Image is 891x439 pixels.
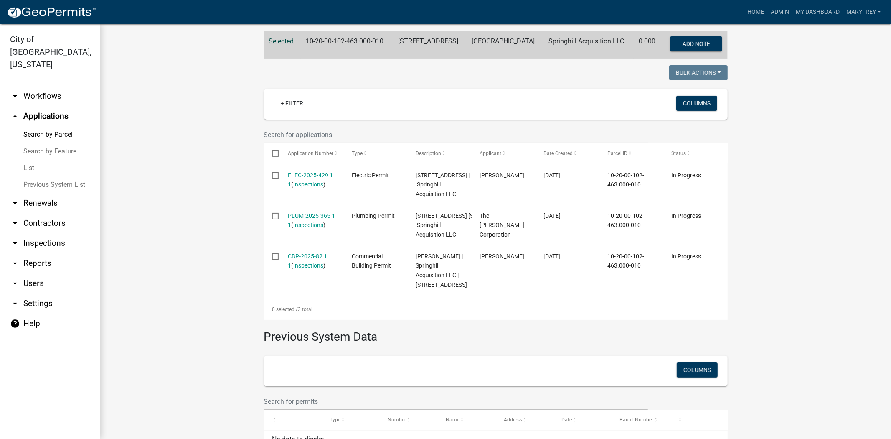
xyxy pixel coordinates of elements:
i: help [10,319,20,329]
span: Date [561,417,572,423]
button: Columns [676,96,717,111]
datatable-header-cell: Number [380,410,438,430]
h3: Previous System Data [264,320,728,346]
datatable-header-cell: Parcel ID [599,143,663,163]
a: CBP-2025-82 1 1 [288,253,327,269]
span: Parcel ID [608,151,628,156]
td: 10-20-00-102-463.000-010 [301,31,393,59]
span: Add Note [683,41,710,47]
span: The Stemler Corporation [480,212,524,238]
span: Liz Bell | Springhill Acquisition LLC | 1403 SPRING ST [416,253,467,288]
a: Home [744,4,767,20]
div: 3 total [264,299,728,320]
a: My Dashboard [792,4,843,20]
span: Number [388,417,406,423]
a: MaryFrey [843,4,884,20]
a: PLUM-2025-365 1 1 [288,212,335,229]
span: 10-20-00-102-463.000-010 [608,172,645,188]
i: arrow_drop_down [10,91,20,101]
span: Plumbing Permit [352,212,395,219]
span: 06/26/2025 [543,253,561,260]
div: ( ) [288,171,336,190]
span: Parcel Number [619,417,653,423]
i: arrow_drop_down [10,299,20,309]
td: 0.000 [634,31,662,59]
span: 06/30/2025 [543,212,561,219]
datatable-header-cell: Applicant [472,143,536,163]
datatable-header-cell: Description [408,143,472,163]
datatable-header-cell: Parcel Number [612,410,670,430]
span: Commercial Building Permit [352,253,391,269]
datatable-header-cell: Application Number [280,143,344,163]
a: Admin [767,4,792,20]
i: arrow_drop_down [10,238,20,248]
span: Description [416,151,441,156]
datatable-header-cell: Name [438,410,496,430]
a: Selected [269,37,294,45]
span: Status [672,151,686,156]
button: Bulk Actions [669,65,728,80]
datatable-header-cell: Date [553,410,612,430]
datatable-header-cell: Status [663,143,727,163]
datatable-header-cell: Select [264,143,280,163]
input: Search for permits [264,393,648,410]
span: Type [352,151,363,156]
td: [STREET_ADDRESS] [393,31,467,59]
datatable-header-cell: Type [322,410,380,430]
span: Address [504,417,522,423]
a: Inspections [293,262,323,269]
button: Columns [677,362,718,378]
a: ELEC-2025-429 1 1 [288,172,333,188]
a: Inspections [293,181,323,188]
a: + Filter [274,96,310,111]
datatable-header-cell: Date Created [536,143,599,163]
span: Applicant [480,151,501,156]
span: 1403 SPRING ST 1403 Spring St ( Dr. Black) | Springhill Acquisition LLC [416,212,524,238]
i: arrow_drop_down [10,218,20,228]
button: Add Note [670,36,722,51]
input: Search for applications [264,126,648,143]
td: Springhill Acquisition LLC [544,31,634,59]
div: ( ) [288,252,336,271]
span: Liz Bell [480,253,524,260]
datatable-header-cell: Address [496,410,554,430]
span: 1403 SPRING ST 302 W 14th St | Springhill Acquisition LLC [416,172,470,198]
span: Electric Permit [352,172,389,179]
a: Inspections [293,222,323,228]
span: In Progress [672,212,701,219]
i: arrow_drop_up [10,111,20,121]
span: Tricia Yates [480,172,524,179]
i: arrow_drop_down [10,278,20,288]
span: 10-20-00-102-463.000-010 [608,253,645,269]
span: Application Number [288,151,333,156]
span: 08/08/2025 [543,172,561,179]
i: arrow_drop_down [10,258,20,268]
i: arrow_drop_down [10,198,20,208]
datatable-header-cell: Type [344,143,408,163]
td: [GEOGRAPHIC_DATA] [467,31,544,59]
div: ( ) [288,211,336,230]
span: Type [330,417,340,423]
span: In Progress [672,253,701,260]
span: 10-20-00-102-463.000-010 [608,212,645,229]
span: 0 selected / [272,306,298,312]
span: Name [446,417,459,423]
span: Date Created [543,151,573,156]
span: In Progress [672,172,701,179]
